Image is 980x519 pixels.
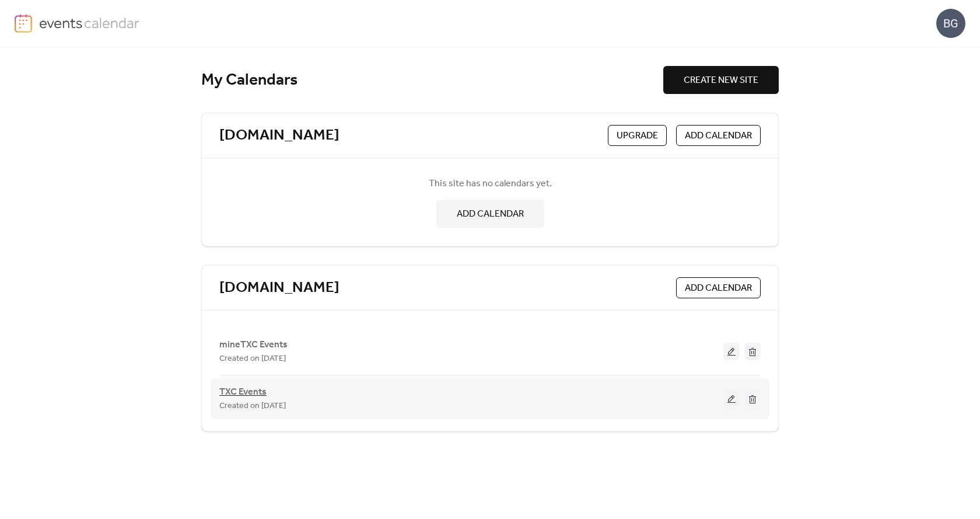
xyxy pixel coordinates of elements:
[39,14,140,32] img: logo-type
[219,338,288,352] span: mineTXC Events
[617,129,658,143] span: Upgrade
[219,342,288,348] a: mineTXC Events
[219,352,286,366] span: Created on [DATE]
[436,200,544,228] button: ADD CALENDAR
[219,389,267,396] a: TXC Events
[685,281,752,295] span: ADD CALENDAR
[684,74,758,88] span: CREATE NEW SITE
[201,70,663,90] div: My Calendars
[685,129,752,143] span: ADD CALENDAR
[219,126,339,145] a: [DOMAIN_NAME]
[15,14,32,33] img: logo
[429,177,552,191] span: This site has no calendars yet.
[219,385,267,399] span: TXC Events
[676,125,761,146] button: ADD CALENDAR
[219,278,339,298] a: [DOMAIN_NAME]
[936,9,965,38] div: BG
[676,277,761,298] button: ADD CALENDAR
[219,399,286,413] span: Created on [DATE]
[457,207,524,221] span: ADD CALENDAR
[663,66,779,94] button: CREATE NEW SITE
[608,125,667,146] button: Upgrade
